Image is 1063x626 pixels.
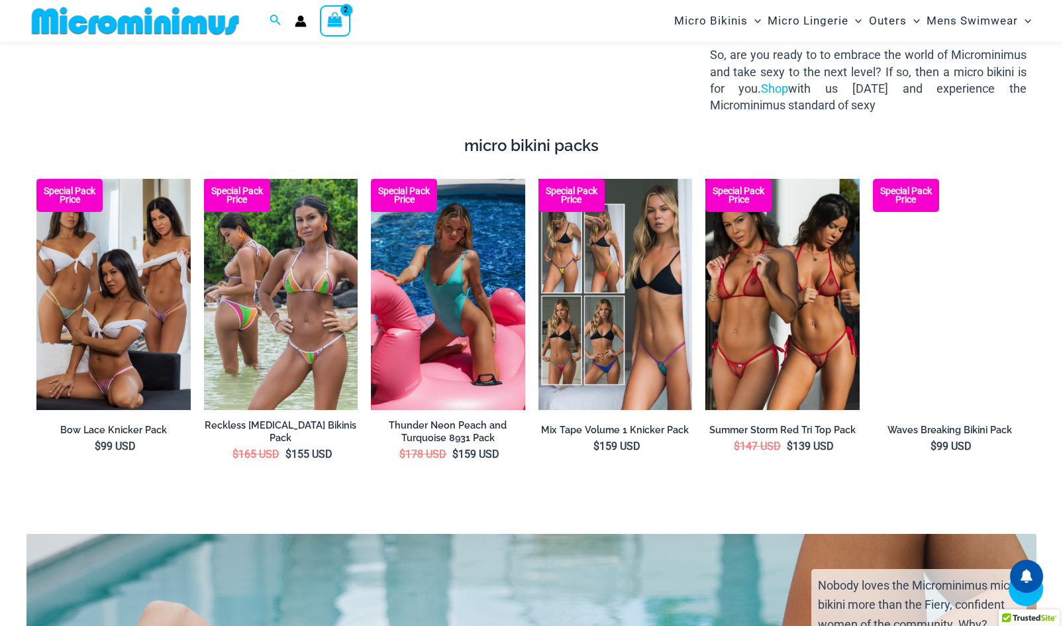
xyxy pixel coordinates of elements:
span: Micro Bikinis [674,4,748,38]
a: View Shopping Cart, 2 items [320,5,350,36]
bdi: 159 USD [452,448,499,460]
a: Shop [761,81,788,95]
a: Micro LingerieMenu ToggleMenu Toggle [764,4,865,38]
img: Reckless Mesh High Voltage Bikini Pack [204,179,358,410]
bdi: 159 USD [593,440,640,452]
img: Waves Breaking Ocean 312 Top 456 Bottom 08 [873,179,1027,410]
nav: Site Navigation [669,2,1037,40]
a: Pack F Pack BPack B [538,179,693,410]
span: $ [734,440,740,452]
bdi: 99 USD [931,440,972,452]
span: $ [399,448,405,460]
b: Special Pack Price [705,187,772,204]
img: MM SHOP LOGO FLAT [26,6,244,36]
a: Waves Breaking Bikini Pack [873,424,1027,437]
span: Micro Lingerie [768,4,848,38]
a: Reckless [MEDICAL_DATA] Bikinis Pack [204,419,358,444]
img: Summer Storm Red Tri Top Pack F [705,179,860,410]
b: Special Pack Price [371,187,437,204]
span: Menu Toggle [907,4,920,38]
a: Waves Breaking Ocean 312 Top 456 Bottom 08 Waves Breaking Ocean 312 Top 456 Bottom 04Waves Breaki... [873,179,1027,410]
a: Account icon link [295,15,307,27]
a: Reckless Mesh High Voltage Bikini Pack Reckless Mesh High Voltage 306 Tri Top 466 Thong 04Reckles... [204,179,358,410]
bdi: 147 USD [734,440,781,452]
span: $ [285,448,291,460]
a: Bow Lace Knicker Pack Bow Lace Mint Multi 601 Thong 03Bow Lace Mint Multi 601 Thong 03 [36,179,191,410]
span: Menu Toggle [848,4,862,38]
span: $ [787,440,793,452]
a: Thunder Neon Peach and Turquoise 8931 Pack [371,419,525,444]
a: Search icon link [270,13,281,29]
span: Outers [869,4,907,38]
b: Special Pack Price [873,187,939,204]
span: $ [931,440,936,452]
a: Summer Storm Red Tri Top Pack F Summer Storm Red Tri Top Pack BSummer Storm Red Tri Top Pack B [705,179,860,410]
img: Thunder Turquoise 8931 One Piece 09v2 [371,179,525,410]
p: So, are you ready to to embrace the world of Microminimus and take sexy to the next level? If so,... [710,46,1027,113]
span: Menu Toggle [1018,4,1031,38]
a: Mix Tape Volume 1 Knicker Pack [538,424,693,437]
a: Summer Storm Red Tri Top Pack [705,424,860,437]
img: Pack F [538,179,693,410]
a: Mens SwimwearMenu ToggleMenu Toggle [923,4,1035,38]
a: OutersMenu ToggleMenu Toggle [866,4,923,38]
span: $ [95,440,101,452]
span: Mens Swimwear [927,4,1018,38]
bdi: 178 USD [399,448,446,460]
bdi: 139 USD [787,440,834,452]
img: Bow Lace Knicker Pack [36,179,191,410]
bdi: 155 USD [285,448,332,460]
a: Bow Lace Knicker Pack [36,424,191,437]
span: $ [232,448,238,460]
bdi: 165 USD [232,448,279,460]
b: Special Pack Price [538,187,605,204]
span: $ [593,440,599,452]
span: $ [452,448,458,460]
h4: micro bikini packs [36,136,1027,156]
a: Thunder Pack Thunder Turquoise 8931 One Piece 09v2Thunder Turquoise 8931 One Piece 09v2 [371,179,525,410]
bdi: 99 USD [95,440,136,452]
span: Menu Toggle [748,4,761,38]
b: Special Pack Price [36,187,103,204]
a: Micro BikinisMenu ToggleMenu Toggle [671,4,764,38]
b: Special Pack Price [204,187,270,204]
